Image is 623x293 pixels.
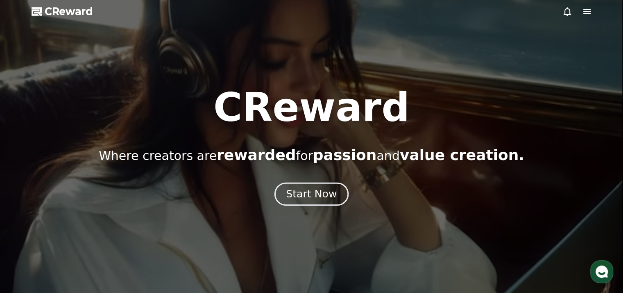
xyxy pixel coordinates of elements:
[217,146,296,163] span: rewarded
[400,146,524,163] span: value creation.
[106,225,157,245] a: Settings
[313,146,377,163] span: passion
[121,237,141,244] span: Settings
[54,225,106,245] a: Messages
[286,187,337,201] div: Start Now
[32,5,93,18] a: CReward
[2,225,54,245] a: Home
[21,237,35,244] span: Home
[99,147,524,163] p: Where creators are for and
[213,88,410,127] h1: CReward
[276,191,347,199] a: Start Now
[45,5,93,18] span: CReward
[68,238,92,244] span: Messages
[274,183,349,206] button: Start Now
